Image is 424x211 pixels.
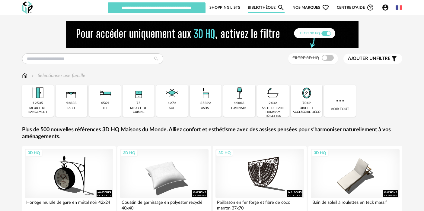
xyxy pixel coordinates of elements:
[201,106,210,110] div: assise
[22,2,33,14] img: OXP
[30,72,85,79] div: Sélectionner une famille
[298,85,315,101] img: Miroir.png
[311,149,329,157] div: 3D HQ
[231,85,247,101] img: Luminaire.png
[215,198,304,210] div: Paillasson en fer forgé et fibre de coco marron 37x70
[136,101,141,106] div: 75
[234,101,244,106] div: 11006
[22,72,27,79] img: svg+xml;base64,PHN2ZyB3aWR0aD0iMTYiIGhlaWdodD0iMTciIHZpZXdCb3g9IjAgMCAxNiAxNyIgZmlsbD0ibm9uZSIgeG...
[24,106,52,114] div: meuble de rangement
[292,56,319,60] span: Filtre 3D HQ
[231,106,247,110] div: luminaire
[269,101,277,106] div: 2432
[367,4,374,11] span: Help Circle Outline icon
[391,55,398,62] span: Filter icon
[101,101,109,106] div: 4561
[168,101,176,106] div: 1272
[120,149,138,157] div: 3D HQ
[348,56,391,62] span: filtre
[335,95,346,106] img: more.7b13dc1.svg
[259,106,287,118] div: salle de bain hammam toilettes
[103,106,107,110] div: lit
[33,101,43,106] div: 12535
[382,4,392,11] span: Account Circle icon
[169,106,175,110] div: sol
[324,85,356,117] div: Voir tout
[66,21,359,48] img: NEW%20NEW%20HQ%20NEW_V1.gif
[265,85,281,101] img: Salle%20de%20bain.png
[343,54,402,64] button: Ajouter unfiltre Filter icon
[302,101,311,106] div: 7049
[22,126,402,141] a: Plus de 500 nouvelles références 3D HQ Maisons du Monde. Alliez confort et esthétisme avec des as...
[30,72,35,79] img: svg+xml;base64,PHN2ZyB3aWR0aD0iMTYiIGhlaWdodD0iMTYiIHZpZXdCb3g9IjAgMCAxNiAxNiIgZmlsbD0ibm9uZSIgeG...
[25,198,113,210] div: Horloge murale de gare en métal noir 42x24
[292,2,329,13] span: Nos marques
[130,85,147,101] img: Rangement.png
[216,149,233,157] div: 3D HQ
[337,4,374,11] span: Centre d'aideHelp Circle Outline icon
[30,85,46,101] img: Meuble%20de%20rangement.png
[348,56,376,61] span: Ajouter un
[97,85,113,101] img: Literie.png
[67,106,76,110] div: table
[124,106,152,114] div: meuble de cuisine
[25,149,43,157] div: 3D HQ
[198,85,214,101] img: Assise.png
[248,2,285,13] a: BibliothèqueMagnify icon
[164,85,180,101] img: Sol.png
[396,4,402,11] img: fr
[209,2,240,13] a: Shopping Lists
[322,4,329,11] span: Heart Outline icon
[200,101,211,106] div: 35892
[63,85,79,101] img: Table.png
[120,198,209,210] div: Coussin de garnissage en polyester recyclé 40x40
[66,101,77,106] div: 12838
[311,198,400,210] div: Bain de soleil à roulettes en teck massif
[277,4,285,11] span: Magnify icon
[382,4,389,11] span: Account Circle icon
[292,106,320,114] div: objet et accessoire déco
